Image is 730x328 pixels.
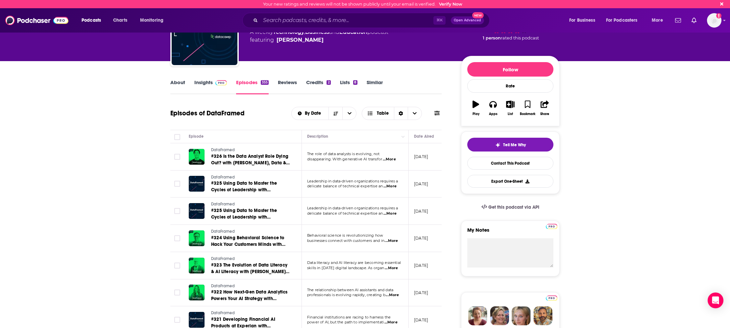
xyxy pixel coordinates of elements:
img: Barbara Profile [490,306,509,325]
span: Toggle select row [174,290,180,295]
span: disappearing. With generative AI transfor [307,157,382,161]
img: Jon Profile [533,306,552,325]
span: #324 Using Behavioral Science to Hack Your Customers Minds with [PERSON_NAME], Founder at Astroten [211,235,285,260]
a: #326 Is the Data Analyst Role Dying Out? with [PERSON_NAME], Data & Analytics Manager at NatWest ... [211,153,290,166]
a: #322 How Next-Gen Data Analytics Powers Your AI Strategy with [PERSON_NAME], Founder at Dare to Data [211,289,290,302]
div: Share [540,112,549,116]
button: open menu [565,15,603,26]
a: DataFramed [211,256,290,262]
span: ...More [383,211,397,216]
span: DataFramed [211,229,235,234]
p: [DATE] [414,290,428,295]
img: tell me why sparkle [495,142,500,148]
span: Toggle select row [174,317,180,323]
div: List [508,112,513,116]
a: Reviews [278,79,297,94]
span: skills in [DATE] digital landscape. As organ [307,266,384,270]
p: [DATE] [414,208,428,214]
span: featuring [250,36,388,44]
img: Podchaser Pro [215,80,227,85]
button: open menu [77,15,110,26]
span: More [652,16,663,25]
button: Column Actions [399,133,407,141]
span: Data literacy and AI literacy are becoming essential [307,260,401,265]
div: 2 [327,80,330,85]
a: DataFramed [211,310,290,316]
button: Sort Direction [328,107,342,120]
span: By Date [305,111,323,116]
span: Toggle select row [174,235,180,241]
span: #325 Using Data to Master the Cycles of Leadership with [PERSON_NAME], Global Practice Leader at ... [211,208,284,233]
span: For Podcasters [606,16,638,25]
span: Charts [113,16,127,25]
div: Play [473,112,479,116]
a: #325 Using Data to Master the Cycles of Leadership with [PERSON_NAME], Global Practice Leader at ... [211,180,290,193]
a: Lists8 [340,79,357,94]
a: Credits2 [306,79,330,94]
p: [DATE] [414,235,428,241]
button: Open AdvancedNew [451,16,484,24]
input: Search podcasts, credits, & more... [260,15,433,26]
button: Bookmark [519,96,536,120]
button: open menu [647,15,671,26]
a: Similar [367,79,383,94]
div: Episode [189,132,204,140]
span: professionals is evolving rapidly, creating b [307,293,385,297]
a: Pro website [546,294,557,301]
span: ...More [386,293,399,298]
button: tell me why sparkleTell Me Why [467,138,553,152]
a: #325 Using Data to Master the Cycles of Leadership with [PERSON_NAME], Global Practice Leader at ... [211,207,290,221]
span: #325 Using Data to Master the Cycles of Leadership with [PERSON_NAME], Global Practice Leader at ... [211,180,284,206]
span: Toggle select row [174,181,180,187]
div: Open Intercom Messenger [708,293,723,308]
a: InsightsPodchaser Pro [194,79,227,94]
a: Get this podcast via API [476,199,545,215]
button: List [502,96,519,120]
img: Jules Profile [512,306,531,325]
p: [DATE] [414,263,428,268]
p: [DATE] [414,317,428,323]
span: Monitoring [140,16,163,25]
a: DataFramed [211,283,290,289]
button: Show profile menu [707,13,721,28]
span: Get this podcast via API [488,204,539,210]
span: #323 The Evolution of Data Literacy & AI Literacy with [PERSON_NAME], Godfather of Data Literacy [211,262,289,281]
img: Podchaser Pro [546,295,557,301]
span: Toggle select row [174,208,180,214]
span: Open Advanced [454,19,481,22]
span: ...More [384,320,398,325]
span: #326 Is the Data Analyst Role Dying Out? with [PERSON_NAME], Data & Analytics Manager at NatWest ... [211,153,290,179]
a: Pro website [546,223,557,229]
a: Episodes355 [236,79,269,94]
button: Apps [484,96,501,120]
span: Leadership in data-driven organizations requires a [307,206,398,210]
img: Podchaser Pro [546,224,557,229]
span: For Business [569,16,595,25]
div: 8 [353,80,357,85]
span: Behavioral science is revolutionizing how [307,233,383,238]
div: Rate [467,79,553,93]
span: DataFramed [211,284,235,288]
a: Contact This Podcast [467,157,553,170]
button: open menu [602,15,647,26]
span: ⌘ K [433,16,446,25]
button: open menu [292,111,329,116]
button: Play [467,96,484,120]
span: New [472,12,484,18]
button: Choose View [362,107,422,120]
label: My Notes [467,227,553,238]
span: DataFramed [211,148,235,152]
div: Description [307,132,328,140]
a: DataFramed [211,175,290,180]
span: DataFramed [211,256,235,261]
span: Logged in as charlottestone [707,13,721,28]
button: Export One-Sheet [467,175,553,188]
a: DataFramed [211,201,290,207]
span: Tell Me Why [503,142,526,148]
div: Date Aired [414,132,434,140]
span: The relationship between AI assistants and data [307,288,393,292]
span: rated this podcast [501,35,539,40]
span: Leadership in data-driven organizations requires a [307,179,398,183]
span: The role of data analysts is evolving, not [307,152,379,156]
